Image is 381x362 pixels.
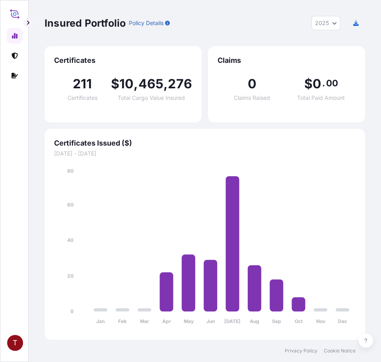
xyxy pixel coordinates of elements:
span: T [13,339,17,347]
tspan: Jan [96,318,105,324]
tspan: Mar [140,318,149,324]
tspan: 20 [67,273,74,279]
span: 0 [248,78,257,90]
span: . [322,80,325,86]
span: 10 [119,78,134,90]
tspan: Nov [316,318,326,324]
span: 276 [168,78,192,90]
tspan: 40 [67,237,74,243]
span: Claims [218,56,356,65]
span: $ [111,78,119,90]
span: 2025 [315,19,329,27]
tspan: May [184,318,194,324]
a: Privacy Policy [285,348,317,354]
span: Certificates [54,56,192,65]
span: Certificates Issued ($) [54,138,356,148]
span: $ [304,78,313,90]
tspan: 0 [70,308,74,314]
span: Total Paid Amount [297,95,345,101]
tspan: Jun [206,318,215,324]
button: Year Selector [311,16,340,30]
span: 211 [73,78,92,90]
tspan: Sep [272,318,281,324]
tspan: [DATE] [224,318,241,324]
tspan: 80 [67,168,74,174]
span: , [163,78,168,90]
tspan: Dec [338,318,347,324]
span: 465 [138,78,164,90]
span: [DATE] - [DATE] [54,150,356,158]
span: , [134,78,138,90]
tspan: Oct [295,318,303,324]
tspan: Feb [118,318,127,324]
tspan: Apr [162,318,171,324]
p: Policy Details [129,19,163,27]
span: Claims Raised [234,95,270,101]
span: 00 [326,80,338,86]
tspan: Aug [250,318,259,324]
a: Cookie Notice [324,348,356,354]
span: Certificates [68,95,97,101]
span: Total Cargo Value Insured [118,95,185,101]
tspan: 60 [67,202,74,208]
span: 0 [313,78,321,90]
p: Insured Portfolio [45,17,126,29]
